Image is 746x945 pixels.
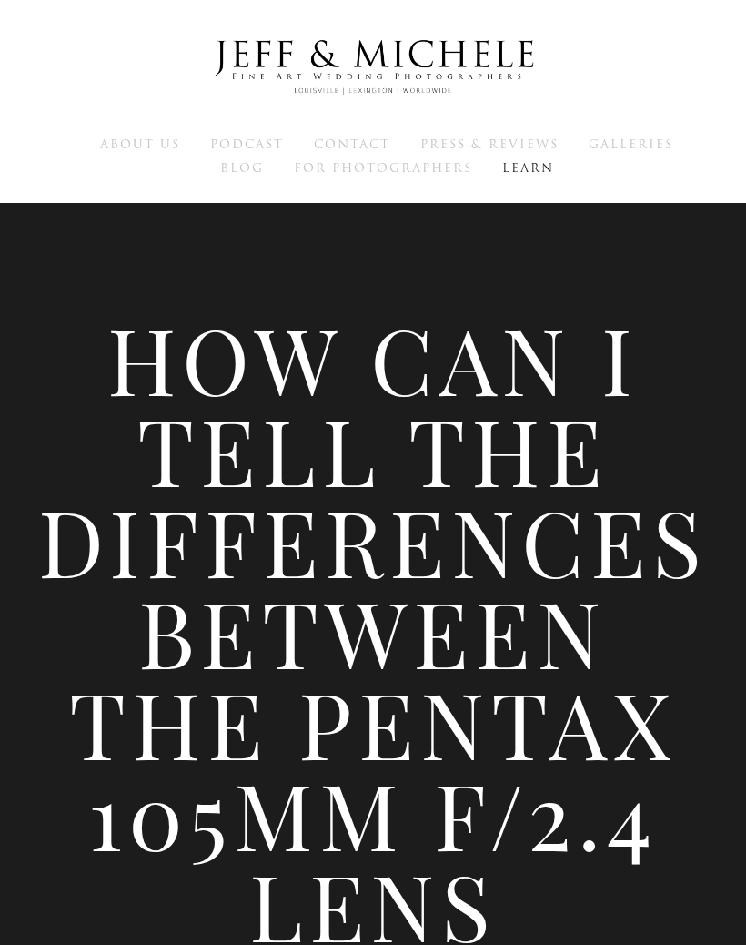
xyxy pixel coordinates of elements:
span: Contact [314,136,390,153]
span: Press & Reviews [420,136,559,153]
span: Blog [220,159,264,177]
a: Contact [314,136,390,152]
a: For Photographers [294,159,472,176]
span: Learn [502,159,554,177]
img: Louisville Wedding Photographers - Jeff & Michele Wedding Photographers [191,23,555,112]
span: About Us [100,136,180,153]
span: For Photographers [294,159,472,177]
span: Galleries [589,136,673,153]
a: Blog [220,159,264,176]
a: Podcast [210,136,284,152]
a: Galleries [589,136,673,152]
a: Press & Reviews [420,136,559,152]
span: Podcast [210,136,284,153]
a: About Us [100,136,180,152]
a: Learn [502,159,554,176]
